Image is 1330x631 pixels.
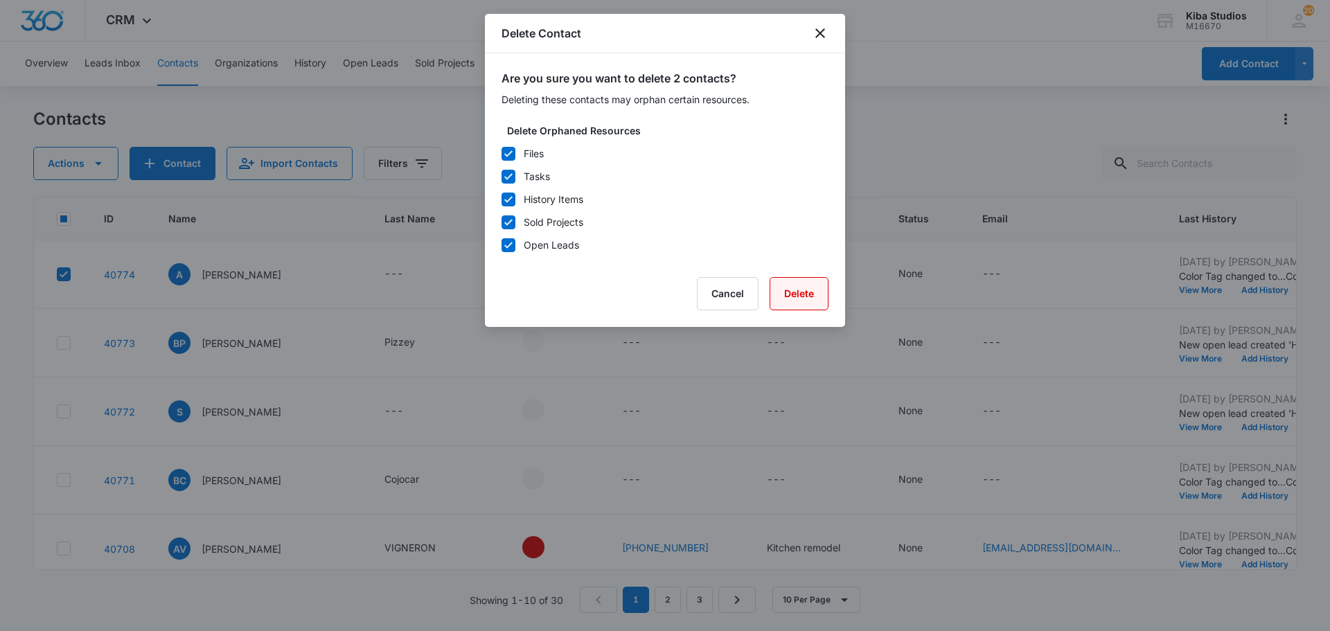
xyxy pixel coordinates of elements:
[770,277,828,310] button: Delete
[524,238,579,252] div: Open Leads
[524,146,544,161] div: Files
[524,192,583,206] div: History Items
[502,92,828,107] p: Deleting these contacts may orphan certain resources.
[524,169,550,184] div: Tasks
[812,25,828,42] button: close
[502,70,828,87] h2: Are you sure you want to delete 2 contacts?
[524,215,583,229] div: Sold Projects
[697,277,759,310] button: Cancel
[502,25,581,42] h1: Delete Contact
[507,123,834,138] label: Delete Orphaned Resources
